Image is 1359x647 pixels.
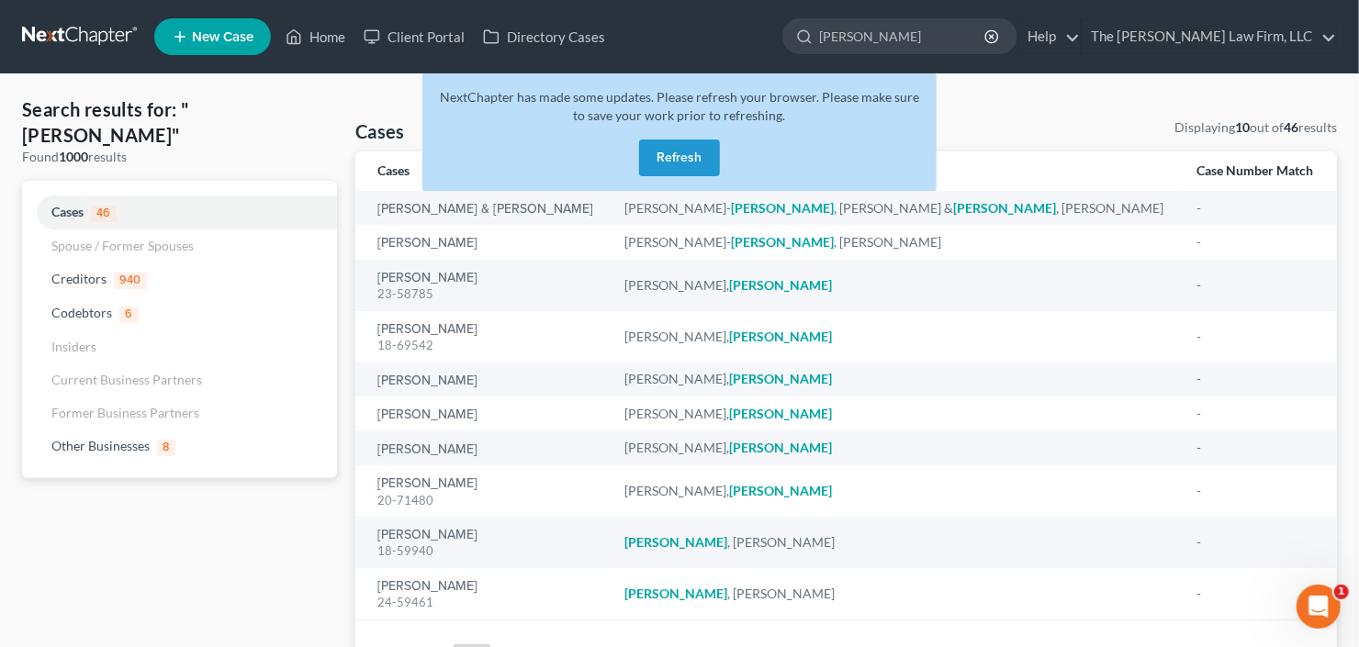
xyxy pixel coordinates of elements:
div: - [1197,533,1315,552]
span: Cases [51,204,84,219]
div: Found results [22,148,337,166]
em: [PERSON_NAME] [729,371,832,386]
span: 46 [91,206,117,222]
button: Refresh [639,139,720,176]
a: The [PERSON_NAME] Law Firm, LLC [1082,20,1336,53]
span: 6 [119,307,139,323]
span: Other Businesses [51,438,150,453]
div: [PERSON_NAME]- , [PERSON_NAME] [624,233,1168,251]
span: Insiders [51,339,96,354]
em: [PERSON_NAME] [953,200,1056,216]
a: [PERSON_NAME] [377,374,477,387]
span: Codebtors [51,305,112,320]
div: - [1197,482,1315,500]
div: [PERSON_NAME], [624,439,1168,457]
em: [PERSON_NAME] [624,586,727,601]
div: - [1197,585,1315,603]
a: [PERSON_NAME] [377,408,477,421]
div: - [1197,439,1315,457]
a: Help [1018,20,1080,53]
a: [PERSON_NAME] [377,580,477,593]
strong: 1000 [59,149,88,164]
a: [PERSON_NAME] [377,237,477,250]
span: 1 [1334,585,1349,599]
a: Other Businesses8 [22,429,337,463]
div: [PERSON_NAME], [624,328,1168,346]
div: [PERSON_NAME], [624,482,1168,500]
a: [PERSON_NAME] [377,272,477,284]
span: Creditors [51,271,107,286]
div: [PERSON_NAME], [624,405,1168,423]
em: [PERSON_NAME] [729,277,832,293]
div: [PERSON_NAME], [624,276,1168,295]
a: Home [276,20,354,53]
span: 8 [157,440,175,456]
div: - [1197,233,1315,251]
strong: 46 [1284,119,1298,135]
em: [PERSON_NAME] [729,440,832,455]
div: - [1197,405,1315,423]
em: [PERSON_NAME] [729,329,832,344]
span: 940 [114,273,147,289]
span: NextChapter has made some updates. Please refresh your browser. Please make sure to save your wor... [440,89,919,123]
th: Case Number Match [1183,151,1337,191]
em: [PERSON_NAME] [731,234,834,250]
a: Cases46 [22,195,337,229]
div: , [PERSON_NAME] [624,533,1168,552]
strong: 10 [1235,119,1250,135]
h4: Search results for: "[PERSON_NAME]" [22,96,337,148]
h4: Cases [355,118,405,144]
em: [PERSON_NAME] [729,406,832,421]
a: Codebtors6 [22,296,337,330]
div: 18-59940 [377,542,595,560]
span: Former Business Partners [51,405,199,420]
a: Client Portal [354,20,474,53]
div: - [1197,276,1315,295]
div: , [PERSON_NAME] [624,585,1168,603]
span: Spouse / Former Spouses [51,238,194,253]
a: [PERSON_NAME] & [PERSON_NAME] [377,203,593,216]
input: Search by name... [819,19,987,53]
div: 20-71480 [377,492,595,509]
div: - [1197,199,1315,218]
a: Insiders [22,330,337,363]
div: 23-58785 [377,285,595,303]
div: Displaying out of results [1174,118,1337,137]
em: [PERSON_NAME] [624,534,727,550]
span: New Case [192,30,253,44]
th: Cases [355,151,610,191]
a: [PERSON_NAME] [377,443,477,456]
a: Former Business Partners [22,396,337,429]
a: Current Business Partners [22,363,337,396]
div: 24-59461 [377,594,595,611]
em: [PERSON_NAME] [729,483,832,498]
a: [PERSON_NAME] [377,477,477,490]
div: - [1197,370,1315,388]
div: [PERSON_NAME]- , [PERSON_NAME] & , [PERSON_NAME] [624,199,1168,218]
em: [PERSON_NAME] [731,200,834,216]
div: 18-69542 [377,337,595,354]
a: Spouse / Former Spouses [22,229,337,262]
span: Current Business Partners [51,372,202,387]
a: Creditors940 [22,262,337,296]
a: Directory Cases [474,20,614,53]
div: - [1197,328,1315,346]
div: [PERSON_NAME], [624,370,1168,388]
iframe: Intercom live chat [1297,585,1341,629]
a: [PERSON_NAME] [377,529,477,541]
a: [PERSON_NAME] [377,323,477,336]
